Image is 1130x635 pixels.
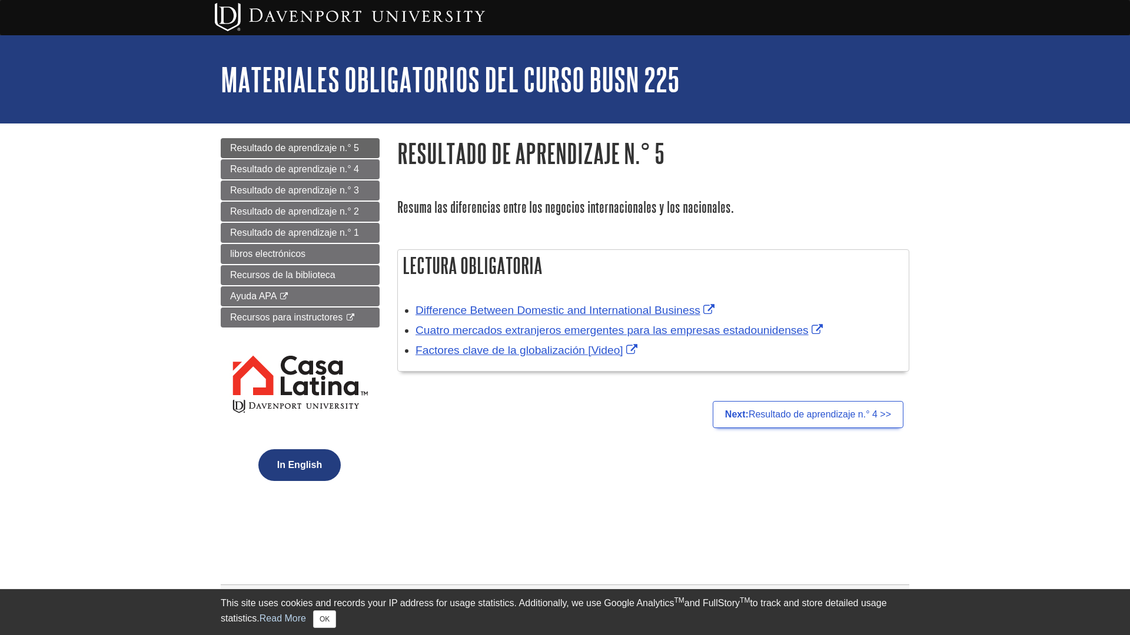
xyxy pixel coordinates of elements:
a: Resultado de aprendizaje n.° 2 [221,202,380,222]
i: This link opens in a new window [279,293,289,300]
a: Recursos de la biblioteca [221,265,380,285]
button: In English [258,449,341,481]
a: Resultado de aprendizaje n.° 1 [221,223,380,243]
div: This site uses cookies and records your IP address for usage statistics. Additionally, we use Goo... [221,596,909,628]
img: Davenport University [215,3,485,31]
h2: Lectura obligatoria [398,250,909,281]
a: Read More [260,613,306,623]
a: Recursos para instructores [221,308,380,327]
div: Guide Page Menu [221,138,380,501]
a: Materiales obligatorios del curso BUSN 225 [221,61,680,98]
span: Resultado de aprendizaje n.° 5 [230,143,359,153]
span: Resultado de aprendizaje n.° 3 [230,185,359,195]
a: Resultado de aprendizaje n.° 5 [221,138,380,158]
a: In English [255,460,344,470]
a: Link opens in new window [416,344,640,356]
a: Link opens in new window [416,304,717,316]
strong: Next: [725,409,749,419]
span: Recursos de la biblioteca [230,270,335,280]
span: Resuma las diferencias entre los negocios internacionales y los nacionales. [397,199,734,215]
button: Close [313,610,336,628]
a: Link opens in new window [416,324,826,336]
span: Ayuda APA [230,291,277,301]
span: Resultado de aprendizaje n.° 2 [230,206,359,216]
a: Next:Resultado de aprendizaje n.° 4 >> [713,401,903,428]
a: Ayuda APA [221,286,380,306]
span: Recursos para instructores [230,312,343,322]
i: This link opens in a new window [345,314,355,322]
span: Resultado de aprendizaje n.° 1 [230,228,359,238]
a: libros electrónicos [221,244,380,264]
h1: Resultado de aprendizaje n.° 5 [397,138,909,168]
span: Resultado de aprendizaje n.° 4 [230,164,359,174]
a: Resultado de aprendizaje n.° 3 [221,181,380,200]
sup: TM [740,596,750,604]
sup: TM [674,596,684,604]
a: Resultado de aprendizaje n.° 4 [221,159,380,179]
span: libros electrónicos [230,249,305,259]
